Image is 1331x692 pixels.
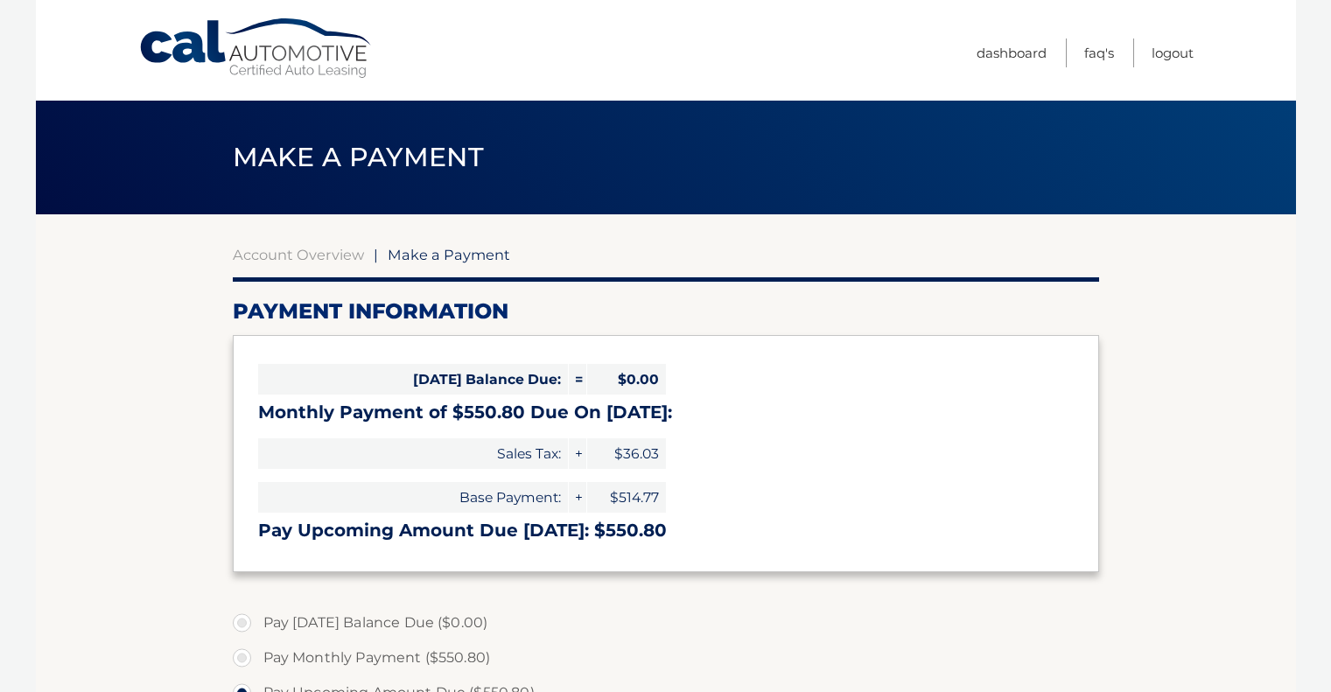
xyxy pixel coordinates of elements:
[258,364,568,395] span: [DATE] Balance Due:
[388,246,510,263] span: Make a Payment
[233,298,1099,325] h2: Payment Information
[138,17,375,80] a: Cal Automotive
[258,520,1074,542] h3: Pay Upcoming Amount Due [DATE]: $550.80
[233,141,484,173] span: Make a Payment
[233,640,1099,675] label: Pay Monthly Payment ($550.80)
[1084,38,1114,67] a: FAQ's
[258,402,1074,423] h3: Monthly Payment of $550.80 Due On [DATE]:
[569,438,586,469] span: +
[1152,38,1194,67] a: Logout
[569,482,586,513] span: +
[374,246,378,263] span: |
[977,38,1047,67] a: Dashboard
[233,246,364,263] a: Account Overview
[587,364,666,395] span: $0.00
[258,438,568,469] span: Sales Tax:
[258,482,568,513] span: Base Payment:
[233,605,1099,640] label: Pay [DATE] Balance Due ($0.00)
[569,364,586,395] span: =
[587,482,666,513] span: $514.77
[587,438,666,469] span: $36.03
